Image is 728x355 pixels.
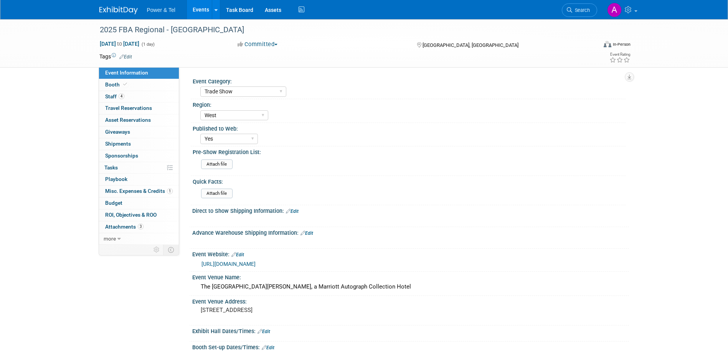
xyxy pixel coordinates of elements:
[192,296,629,305] div: Event Venue Address:
[119,93,124,99] span: 4
[99,150,179,162] a: Sponsorships
[552,40,631,51] div: Event Format
[262,345,274,350] a: Edit
[105,212,157,218] span: ROI, Objectives & ROO
[423,42,518,48] span: [GEOGRAPHIC_DATA], [GEOGRAPHIC_DATA]
[99,91,179,103] a: Staff4
[99,40,140,47] span: [DATE] [DATE]
[193,176,626,186] div: Quick Facts:
[201,261,256,267] a: [URL][DOMAIN_NAME]
[99,162,179,174] a: Tasks
[105,117,151,123] span: Asset Reservations
[562,3,597,17] a: Search
[201,307,366,314] pre: [STREET_ADDRESS]
[105,200,122,206] span: Budget
[147,7,175,13] span: Power & Tel
[198,281,623,293] div: The [GEOGRAPHIC_DATA][PERSON_NAME], a Marriott Autograph Collection Hotel
[235,40,281,48] button: Committed
[99,67,179,79] a: Event Information
[99,209,179,221] a: ROI, Objectives & ROO
[192,227,629,237] div: Advance Warehouse Shipping Information:
[105,129,130,135] span: Giveaways
[193,146,626,156] div: Pre-Show Registration List:
[119,54,132,60] a: Edit
[258,329,270,334] a: Edit
[105,141,131,147] span: Shipments
[99,233,179,245] a: more
[604,41,611,47] img: Format-Inperson.png
[105,93,124,100] span: Staff
[572,7,590,13] span: Search
[99,126,179,138] a: Giveaways
[99,186,179,197] a: Misc. Expenses & Credits1
[138,224,144,229] span: 3
[99,221,179,233] a: Attachments3
[150,245,163,255] td: Personalize Event Tab Strip
[193,76,626,85] div: Event Category:
[99,53,132,60] td: Tags
[192,272,629,281] div: Event Venue Name:
[104,164,118,171] span: Tasks
[193,123,626,133] div: Published to Web:
[105,224,144,230] span: Attachments
[192,325,629,335] div: Exhibit Hall Dates/Times:
[231,252,244,257] a: Edit
[99,7,138,14] img: ExhibitDay
[167,188,173,194] span: 1
[105,176,127,182] span: Playbook
[123,82,127,86] i: Booth reservation complete
[104,236,116,242] span: more
[286,209,299,214] a: Edit
[192,205,629,215] div: Direct to Show Shipping Information:
[300,231,313,236] a: Edit
[193,99,626,109] div: Region:
[105,188,173,194] span: Misc. Expenses & Credits
[99,79,179,91] a: Booth
[99,174,179,185] a: Playbook
[609,53,630,56] div: Event Rating
[97,23,586,37] div: 2025 FBA Regional - [GEOGRAPHIC_DATA]
[612,41,631,47] div: In-Person
[141,42,155,47] span: (1 day)
[192,249,629,259] div: Event Website:
[105,105,152,111] span: Travel Reservations
[99,138,179,150] a: Shipments
[99,103,179,114] a: Travel Reservations
[116,41,123,47] span: to
[607,3,622,17] img: Alina Dorion
[163,245,179,255] td: Toggle Event Tabs
[105,81,129,88] span: Booth
[99,197,179,209] a: Budget
[105,70,148,76] span: Event Information
[105,153,138,159] span: Sponsorships
[192,342,629,352] div: Booth Set-up Dates/Times:
[99,114,179,126] a: Asset Reservations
